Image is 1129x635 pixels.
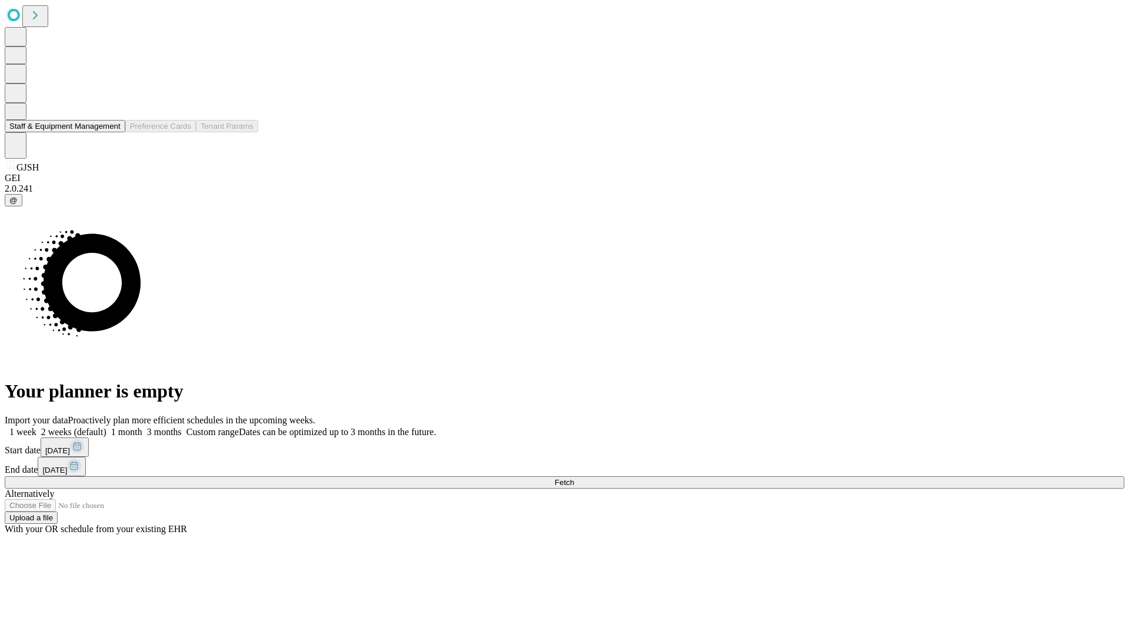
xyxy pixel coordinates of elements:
span: Import your data [5,415,68,425]
div: 2.0.241 [5,183,1124,194]
button: Tenant Params [196,120,258,132]
span: 2 weeks (default) [41,427,106,437]
button: @ [5,194,22,206]
span: 1 week [9,427,36,437]
button: [DATE] [41,437,89,457]
span: Proactively plan more efficient schedules in the upcoming weeks. [68,415,315,425]
button: Fetch [5,476,1124,489]
span: Fetch [555,478,574,487]
span: Alternatively [5,489,54,499]
span: 3 months [147,427,182,437]
span: 1 month [111,427,142,437]
button: Upload a file [5,512,58,524]
span: @ [9,196,18,205]
button: Preference Cards [125,120,196,132]
span: With your OR schedule from your existing EHR [5,524,187,534]
span: [DATE] [42,466,67,474]
div: Start date [5,437,1124,457]
span: [DATE] [45,446,70,455]
button: Staff & Equipment Management [5,120,125,132]
div: GEI [5,173,1124,183]
div: End date [5,457,1124,476]
span: GJSH [16,162,39,172]
h1: Your planner is empty [5,380,1124,402]
span: Custom range [186,427,239,437]
button: [DATE] [38,457,86,476]
span: Dates can be optimized up to 3 months in the future. [239,427,436,437]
